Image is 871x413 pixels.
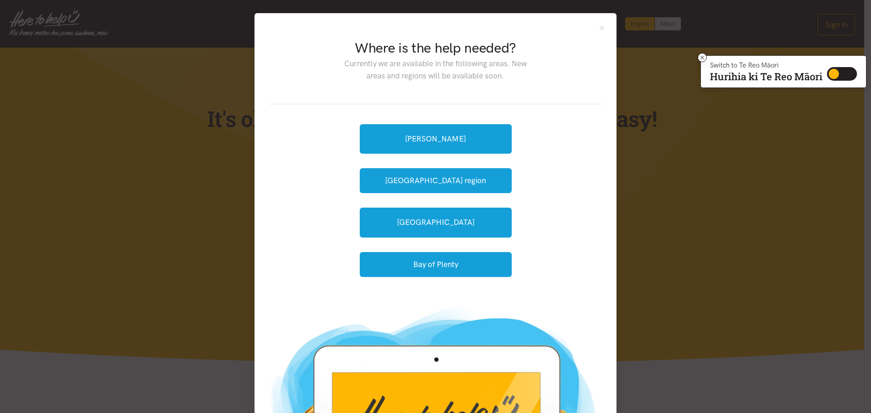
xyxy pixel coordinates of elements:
h2: Where is the help needed? [337,39,533,58]
p: Hurihia ki Te Reo Māori [710,73,822,81]
button: [GEOGRAPHIC_DATA] region [360,168,512,193]
button: Close [598,24,606,32]
button: Bay of Plenty [360,252,512,277]
a: [PERSON_NAME] [360,124,512,154]
p: Switch to Te Reo Māori [710,63,822,68]
a: [GEOGRAPHIC_DATA] [360,208,512,237]
p: Currently we are available in the following areas. New areas and regions will be available soon. [337,58,533,82]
